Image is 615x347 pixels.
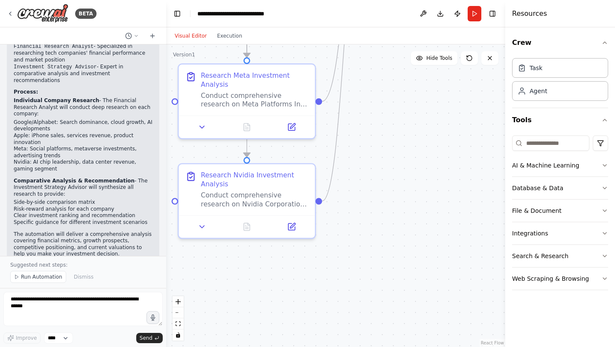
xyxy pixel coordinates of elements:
button: Tools [512,108,608,132]
button: Run Automation [10,271,66,283]
strong: Process: [14,89,38,95]
button: Open in side panel [272,121,310,134]
button: zoom in [173,296,184,307]
a: React Flow attribution [481,341,504,345]
div: Research Nvidia Investment Analysis [201,171,308,188]
strong: Individual Company Research [14,97,99,103]
div: Conduct comprehensive research on Nvidia Corporation including recent financial performance, AI c... [201,191,308,208]
button: File & Document [512,200,608,222]
span: Run Automation [21,273,62,280]
div: BETA [75,9,97,19]
div: Tools [512,132,608,297]
button: Search & Research [512,245,608,267]
button: Crew [512,31,608,55]
li: - Expert in comparative analysis and investment recommendations [14,64,152,84]
strong: Comparative Analysis & Recommendation [14,178,135,184]
button: Dismiss [70,271,98,283]
button: No output available [223,220,270,233]
div: Version 1 [173,51,195,58]
button: toggle interactivity [173,329,184,341]
li: Google/Alphabet: Search dominance, cloud growth, AI developments [14,119,152,132]
span: Send [140,335,152,341]
div: Research Meta Investment Analysis [201,71,308,89]
li: Specific guidance for different investment scenarios [14,219,152,226]
p: - The Investment Strategy Advisor will synthesize all research to provide: [14,178,152,198]
button: Open in side panel [272,220,310,233]
img: Logo [17,4,68,23]
p: The automation will deliver a comprehensive analysis covering financial metrics, growth prospects... [14,231,152,258]
div: Task [530,64,542,72]
span: Hide Tools [426,55,452,62]
button: Send [136,333,163,343]
code: Financial Research Analyst [14,44,94,50]
button: Click to speak your automation idea [146,311,159,324]
div: Research Meta Investment AnalysisConduct comprehensive research on Meta Platforms Inc. including ... [178,63,316,139]
li: - Specialized in researching tech companies' financial performance and market position [14,43,152,64]
button: Improve [3,332,41,344]
li: Risk-reward analysis for each company [14,206,152,213]
button: zoom out [173,307,184,318]
button: No output available [223,121,270,134]
li: Apple: iPhone sales, services revenue, product innovation [14,132,152,146]
button: fit view [173,318,184,329]
div: React Flow controls [173,296,184,341]
div: Agent [530,87,547,95]
div: Crew [512,55,608,108]
button: Hide Tools [411,51,457,65]
button: Execution [212,31,247,41]
p: Suggested next steps: [10,262,156,268]
li: Meta: Social platforms, metaverse investments, advertising trends [14,146,152,159]
button: Hide left sidebar [171,8,183,20]
span: Improve [16,335,37,341]
button: Database & Data [512,177,608,199]
button: AI & Machine Learning [512,154,608,176]
button: Visual Editor [170,31,212,41]
button: Hide right sidebar [486,8,498,20]
button: Web Scraping & Browsing [512,268,608,290]
nav: breadcrumb [197,9,288,18]
button: Start a new chat [146,31,159,41]
div: Conduct comprehensive research on Meta Platforms Inc. including recent financial performance, use... [201,91,308,109]
li: Clear investment ranking and recommendation [14,212,152,219]
code: Investment Strategy Advisor [14,64,97,70]
span: Dismiss [74,273,94,280]
h4: Resources [512,9,547,19]
button: Integrations [512,222,608,244]
p: - The Financial Research Analyst will conduct deep research on each company: [14,97,152,118]
div: Research Nvidia Investment AnalysisConduct comprehensive research on Nvidia Corporation including... [178,163,316,239]
li: Nvidia: AI chip leadership, data center revenue, gaming segment [14,159,152,172]
li: Side-by-side comparison matrix [14,199,152,206]
button: Switch to previous chat [122,31,142,41]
